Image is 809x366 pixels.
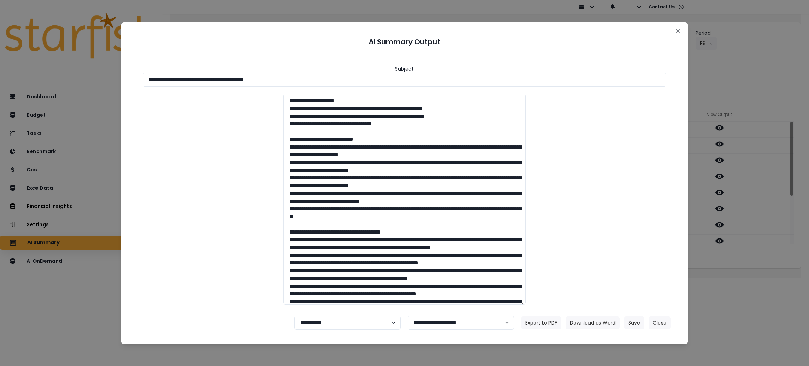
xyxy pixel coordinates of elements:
button: Export to PDF [521,316,561,329]
header: AI Summary Output [130,31,679,53]
button: Save [624,316,644,329]
button: Download as Word [566,316,620,329]
header: Subject [395,65,414,73]
button: Close [672,25,683,37]
button: Close [649,316,671,329]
